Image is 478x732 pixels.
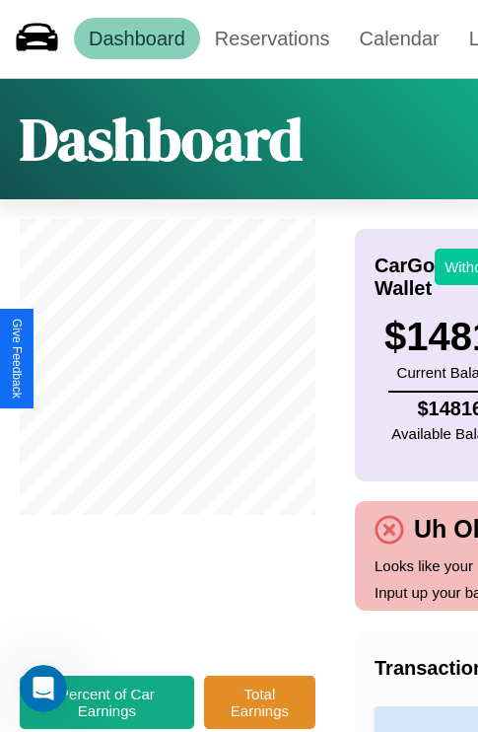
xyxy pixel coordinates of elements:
[204,676,315,729] button: Total Earnings
[375,255,435,300] h4: CarGo Wallet
[20,665,67,712] iframe: Intercom live chat
[10,319,24,399] div: Give Feedback
[200,18,345,59] a: Reservations
[74,18,200,59] a: Dashboard
[20,676,194,729] button: Percent of Car Earnings
[20,99,303,180] h1: Dashboard
[345,18,454,59] a: Calendar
